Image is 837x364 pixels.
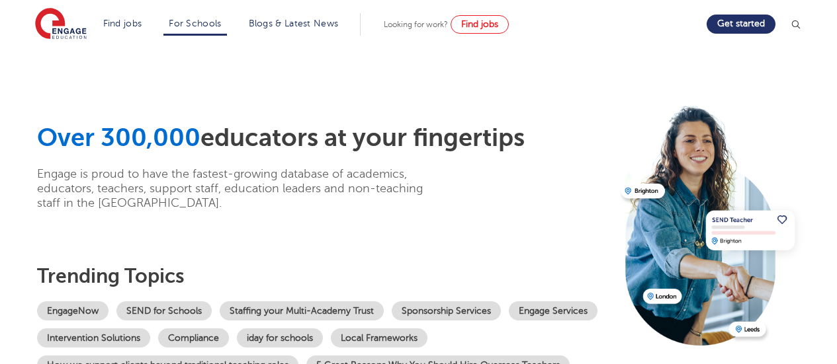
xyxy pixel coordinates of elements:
a: Blogs & Latest News [249,18,339,28]
p: Engage is proud to have the fastest-growing database of academics, educators, teachers, support s... [37,166,444,210]
span: Looking for work? [384,20,448,29]
span: Over 300,000 [37,124,200,152]
a: Find jobs [451,15,509,34]
a: iday for schools [237,328,323,347]
a: For Schools [169,18,221,28]
a: Get started [707,15,775,34]
a: Local Frameworks [331,328,427,347]
a: Staffing your Multi-Academy Trust [220,301,384,320]
a: Intervention Solutions [37,328,150,347]
a: Engage Services [509,301,597,320]
a: EngageNow [37,301,109,320]
a: Compliance [158,328,229,347]
img: Engage Education [35,8,87,41]
a: Find jobs [103,18,142,28]
h1: educators at your fingertips [37,123,611,153]
span: Find jobs [461,19,498,29]
a: SEND for Schools [116,301,212,320]
h3: Trending topics [37,264,611,288]
a: Sponsorship Services [392,301,501,320]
